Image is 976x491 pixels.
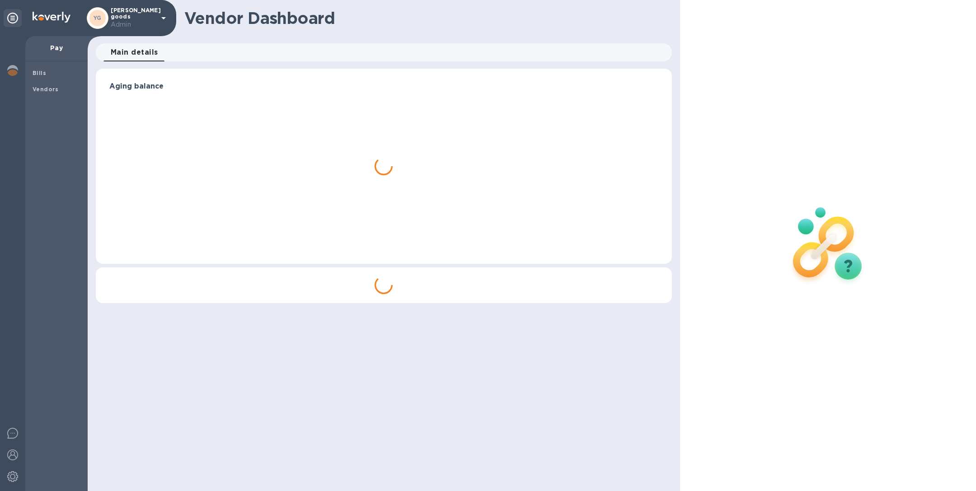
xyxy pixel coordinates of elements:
[33,86,59,93] b: Vendors
[33,70,46,76] b: Bills
[94,14,102,21] b: YG
[109,82,658,91] h3: Aging balance
[111,20,156,29] p: Admin
[33,12,70,23] img: Logo
[33,43,80,52] p: Pay
[4,9,22,27] div: Unpin categories
[111,46,158,59] span: Main details
[184,9,666,28] h1: Vendor Dashboard
[111,7,156,29] p: [PERSON_NAME] goods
